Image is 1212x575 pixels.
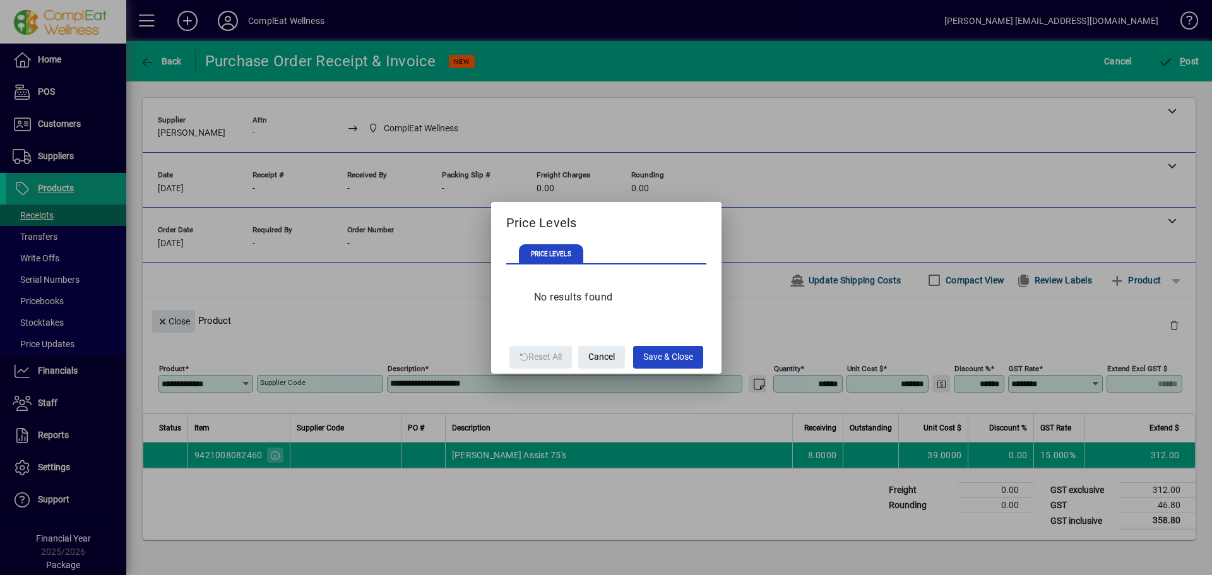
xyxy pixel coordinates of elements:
[643,347,693,367] span: Save & Close
[519,244,583,264] span: PRICE LEVELS
[588,347,615,367] span: Cancel
[578,346,625,369] button: Cancel
[633,346,703,369] button: Save & Close
[491,202,722,239] h2: Price Levels
[521,277,626,317] div: No results found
